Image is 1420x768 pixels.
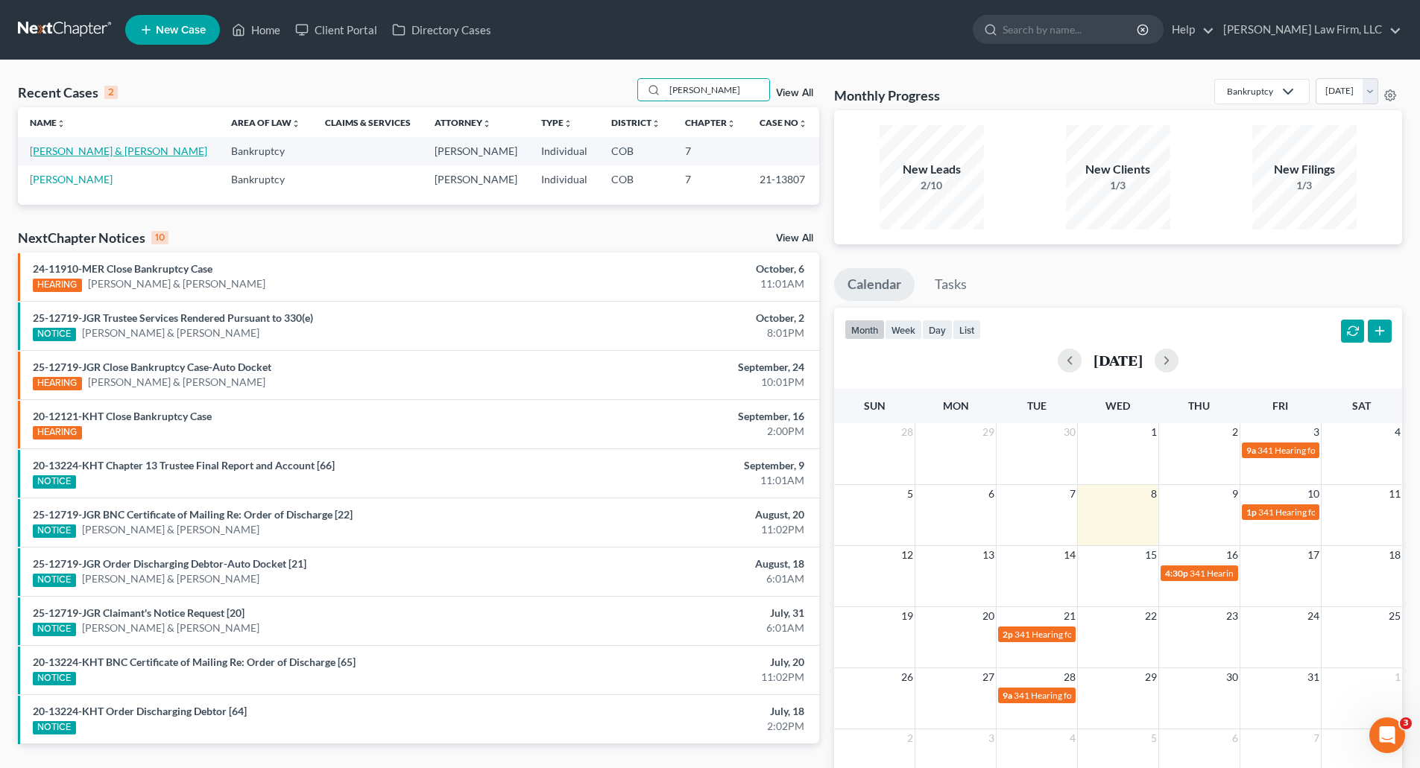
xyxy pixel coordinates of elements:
[557,606,804,621] div: July, 31
[906,485,915,503] span: 5
[151,231,168,244] div: 10
[900,423,915,441] span: 28
[82,571,259,586] a: [PERSON_NAME] & [PERSON_NAME]
[33,705,247,717] a: 20-13224-KHT Order Discharging Debtor [64]
[1225,546,1240,564] span: 16
[557,621,804,635] div: 6:01AM
[776,88,813,98] a: View All
[1258,445,1391,456] span: 341 Hearing for [PERSON_NAME]
[1165,568,1188,579] span: 4:30p
[1258,507,1392,518] span: 341 Hearing for [PERSON_NAME]
[834,86,940,104] h3: Monthly Progress
[1068,729,1077,747] span: 4
[776,233,813,244] a: View All
[385,16,499,43] a: Directory Cases
[727,119,736,128] i: unfold_more
[1393,668,1402,686] span: 1
[760,117,807,128] a: Case Nounfold_more
[33,656,356,668] a: 20-13224-KHT BNC Certificate of Mailing Re: Order of Discharge [65]
[423,137,529,165] td: [PERSON_NAME]
[987,729,996,747] span: 3
[557,311,804,326] div: October, 2
[564,119,572,128] i: unfold_more
[1369,717,1405,753] iframe: Intercom live chat
[1400,717,1412,729] span: 3
[557,409,804,424] div: September, 16
[1387,546,1402,564] span: 18
[1252,178,1357,193] div: 1/3
[943,399,969,412] span: Mon
[1003,16,1139,43] input: Search by name...
[557,360,804,375] div: September, 24
[1306,546,1321,564] span: 17
[18,229,168,247] div: NextChapter Notices
[33,623,76,636] div: NOTICE
[845,320,885,340] button: month
[921,268,980,301] a: Tasks
[1387,485,1402,503] span: 11
[880,178,984,193] div: 2/10
[88,276,265,291] a: [PERSON_NAME] & [PERSON_NAME]
[1306,668,1321,686] span: 31
[33,426,82,439] div: HEARING
[313,107,423,137] th: Claims & Services
[981,668,996,686] span: 27
[423,165,529,193] td: [PERSON_NAME]
[557,261,804,276] div: October, 6
[1246,445,1256,456] span: 9a
[557,571,804,586] div: 6:01AM
[224,16,288,43] a: Home
[1190,568,1323,579] span: 341 Hearing for [PERSON_NAME]
[219,165,312,193] td: Bankruptcy
[33,328,76,341] div: NOTICE
[1312,729,1321,747] span: 7
[1149,729,1158,747] span: 5
[1216,16,1401,43] a: [PERSON_NAME] Law Firm, LLC
[900,546,915,564] span: 12
[1149,485,1158,503] span: 8
[1225,668,1240,686] span: 30
[1393,423,1402,441] span: 4
[1272,399,1288,412] span: Fri
[33,279,82,292] div: HEARING
[435,117,491,128] a: Attorneyunfold_more
[291,119,300,128] i: unfold_more
[33,459,335,472] a: 20-13224-KHT Chapter 13 Trustee Final Report and Account [66]
[557,655,804,670] div: July, 20
[33,311,313,324] a: 25-12719-JGR Trustee Services Rendered Pursuant to 330(e)
[33,475,76,489] div: NOTICE
[987,485,996,503] span: 6
[557,458,804,473] div: September, 9
[1227,85,1273,98] div: Bankruptcy
[529,165,599,193] td: Individual
[1105,399,1130,412] span: Wed
[1231,485,1240,503] span: 9
[1003,629,1013,640] span: 2p
[82,621,259,635] a: [PERSON_NAME] & [PERSON_NAME]
[1225,607,1240,625] span: 23
[541,117,572,128] a: Typeunfold_more
[1094,352,1143,368] h2: [DATE]
[30,117,66,128] a: Nameunfold_more
[834,268,915,301] a: Calendar
[33,606,244,619] a: 25-12719-JGR Claimant's Notice Request [20]
[611,117,660,128] a: Districtunfold_more
[1188,399,1210,412] span: Thu
[953,320,981,340] button: list
[33,361,271,373] a: 25-12719-JGR Close Bankruptcy Case-Auto Docket
[557,522,804,537] div: 11:02PM
[88,375,265,390] a: [PERSON_NAME] & [PERSON_NAME]
[906,729,915,747] span: 2
[1062,546,1077,564] span: 14
[57,119,66,128] i: unfold_more
[1306,607,1321,625] span: 24
[18,83,118,101] div: Recent Cases
[1062,423,1077,441] span: 30
[33,574,76,587] div: NOTICE
[557,375,804,390] div: 10:01PM
[33,557,306,570] a: 25-12719-JGR Order Discharging Debtor-Auto Docket [21]
[798,119,807,128] i: unfold_more
[981,546,996,564] span: 13
[880,161,984,178] div: New Leads
[33,672,76,685] div: NOTICE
